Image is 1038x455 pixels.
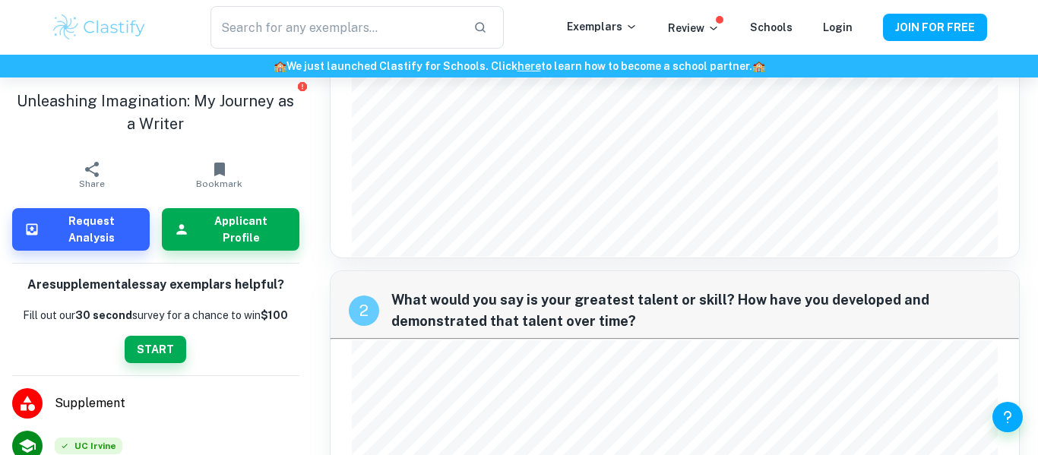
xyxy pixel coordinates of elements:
[46,213,138,246] h6: Request Analysis
[261,309,288,321] strong: $100
[195,213,287,246] h6: Applicant Profile
[750,21,793,33] a: Schools
[55,394,299,412] span: Supplement
[274,60,286,72] span: 🏫
[156,153,283,196] button: Bookmark
[883,14,987,41] button: JOIN FOR FREE
[517,60,541,72] a: here
[23,307,288,324] p: Fill out our survey for a chance to win
[28,153,156,196] button: Share
[196,179,242,189] span: Bookmark
[125,336,186,363] button: START
[51,12,147,43] img: Clastify logo
[391,289,1001,332] span: What would you say is your greatest talent or skill? How have you developed and demonstrated that...
[55,438,122,454] span: UC Irvine
[12,208,150,251] button: Request Analysis
[75,309,132,321] b: 30 second
[79,179,105,189] span: Share
[210,6,461,49] input: Search for any exemplars...
[162,208,299,251] button: Applicant Profile
[297,81,309,92] button: Report issue
[3,58,1035,74] h6: We just launched Clastify for Schools. Click to learn how to become a school partner.
[668,20,720,36] p: Review
[55,438,122,454] div: Accepted: University of California, Irvine
[349,295,379,326] div: recipe
[567,18,638,35] p: Exemplars
[992,402,1023,432] button: Help and Feedback
[27,276,284,295] h6: Are supplemental essay exemplars helpful?
[752,60,765,72] span: 🏫
[823,21,853,33] a: Login
[12,90,299,135] h1: Unleashing Imagination: My Journey as a Writer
